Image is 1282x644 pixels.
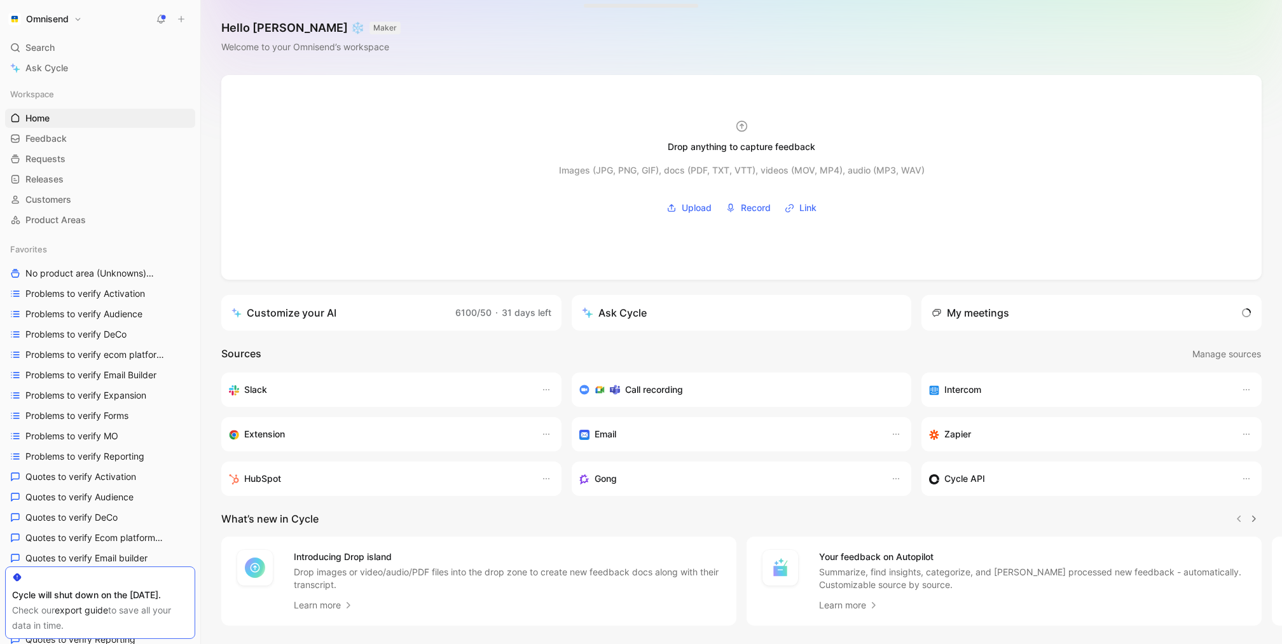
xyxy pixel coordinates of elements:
[244,382,267,397] h3: Slack
[5,240,195,259] div: Favorites
[799,200,817,216] span: Link
[25,389,146,402] span: Problems to verify Expansion
[780,198,821,217] button: Link
[682,200,712,216] span: Upload
[1192,346,1261,362] span: Manage sources
[929,471,1229,486] div: Sync customers & send feedback from custom sources. Get inspired by our favorite use case
[595,427,616,442] h3: Email
[229,427,528,442] div: Capture feedback from anywhere on the web
[5,58,195,78] a: Ask Cycle
[929,382,1229,397] div: Sync your customers, send feedback and get updates in Intercom
[502,307,551,318] span: 31 days left
[5,190,195,209] a: Customers
[25,470,136,483] span: Quotes to verify Activation
[819,566,1246,591] p: Summarize, find insights, categorize, and [PERSON_NAME] processed new feedback - automatically. C...
[5,325,195,344] a: Problems to verify DeCo
[26,13,69,25] h1: Omnisend
[579,382,894,397] div: Record & transcribe meetings from Zoom, Meet & Teams.
[25,153,65,165] span: Requests
[25,531,165,545] span: Quotes to verify Ecom platforms
[662,198,716,217] button: Upload
[229,382,528,397] div: Sync your customers, send feedback and get updates in Slack
[10,243,47,256] span: Favorites
[25,132,67,145] span: Feedback
[5,170,195,189] a: Releases
[8,13,21,25] img: Omnisend
[595,471,617,486] h3: Gong
[25,112,50,125] span: Home
[5,149,195,168] a: Requests
[221,511,319,526] h2: What’s new in Cycle
[231,305,336,320] div: Customize your AI
[10,88,54,100] span: Workspace
[151,269,171,278] span: Other
[5,447,195,466] a: Problems to verify Reporting
[5,109,195,128] a: Home
[495,307,498,318] span: ·
[5,386,195,405] a: Problems to verify Expansion
[5,406,195,425] a: Problems to verify Forms
[579,471,879,486] div: Capture feedback from your incoming calls
[5,549,195,568] a: Quotes to verify Email builder
[819,598,879,613] a: Learn more
[294,598,354,613] a: Learn more
[25,287,145,300] span: Problems to verify Activation
[165,533,184,543] span: Other
[625,382,683,397] h3: Call recording
[25,308,142,320] span: Problems to verify Audience
[25,430,118,442] span: Problems to verify MO
[582,305,647,320] div: Ask Cycle
[12,587,188,603] div: Cycle will shut down on the [DATE].
[5,85,195,104] div: Workspace
[741,200,771,216] span: Record
[944,427,971,442] h3: Zapier
[25,369,156,381] span: Problems to verify Email Builder
[25,173,64,186] span: Releases
[221,39,401,55] div: Welcome to your Omnisend’s workspace
[559,163,925,178] div: Images (JPG, PNG, GIF), docs (PDF, TXT, VTT), videos (MOV, MP4), audio (MP3, WAV)
[294,566,721,591] p: Drop images or video/audio/PDF files into the drop zone to create new feedback docs along with th...
[25,348,167,362] span: Problems to verify ecom platforms
[369,22,401,34] button: MAKER
[221,20,401,36] h1: Hello [PERSON_NAME] ❄️
[294,549,721,565] h4: Introducing Drop island
[25,214,86,226] span: Product Areas
[721,198,775,217] button: Record
[5,528,195,547] a: Quotes to verify Ecom platformsOther
[944,382,981,397] h3: Intercom
[244,471,281,486] h3: HubSpot
[221,295,562,331] a: Customize your AI6100/50·31 days left
[5,284,195,303] a: Problems to verify Activation
[5,467,195,486] a: Quotes to verify Activation
[929,427,1229,442] div: Capture feedback from thousands of sources with Zapier (survey results, recordings, sheets, etc).
[5,345,195,364] a: Problems to verify ecom platforms
[25,552,148,565] span: Quotes to verify Email builder
[25,450,144,463] span: Problems to verify Reporting
[55,605,108,615] a: export guide
[244,427,285,442] h3: Extension
[5,305,195,324] a: Problems to verify Audience
[25,267,163,280] span: No product area (Unknowns)
[5,508,195,527] a: Quotes to verify DeCo
[221,346,261,362] h2: Sources
[25,40,55,55] span: Search
[25,60,68,76] span: Ask Cycle
[12,603,188,633] div: Check our to save all your data in time.
[5,38,195,57] div: Search
[25,328,127,341] span: Problems to verify DeCo
[5,488,195,507] a: Quotes to verify Audience
[819,549,1246,565] h4: Your feedback on Autopilot
[944,471,985,486] h3: Cycle API
[25,511,118,524] span: Quotes to verify DeCo
[5,129,195,148] a: Feedback
[572,295,912,331] button: Ask Cycle
[5,264,195,283] a: No product area (Unknowns)Other
[5,210,195,230] a: Product Areas
[932,305,1009,320] div: My meetings
[25,409,128,422] span: Problems to verify Forms
[5,10,85,28] button: OmnisendOmnisend
[455,307,492,318] span: 6100/50
[1192,346,1262,362] button: Manage sources
[668,139,815,154] div: Drop anything to capture feedback
[5,427,195,446] a: Problems to verify MO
